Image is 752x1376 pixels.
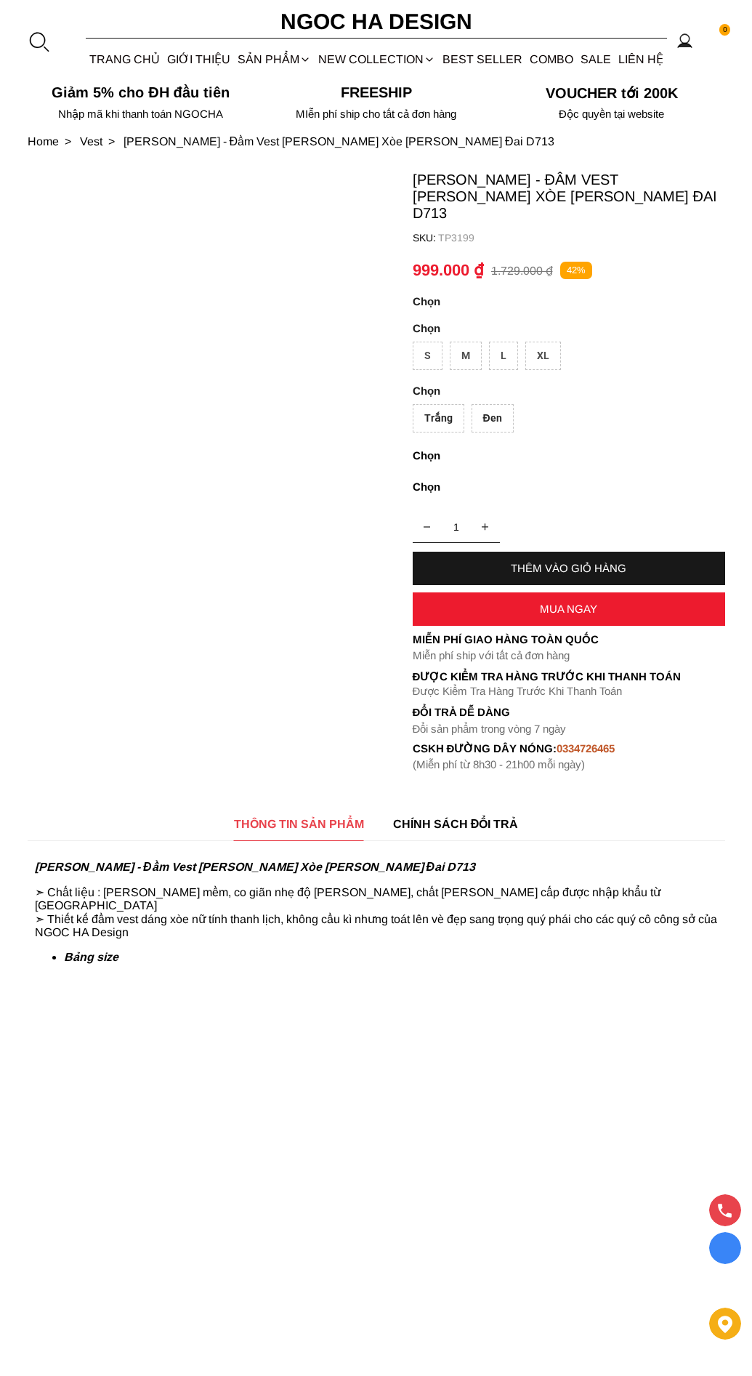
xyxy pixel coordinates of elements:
[498,84,725,102] h5: VOUCHER tới 200K
[560,262,592,280] p: 42%
[393,815,519,833] span: CHÍNH SÁCH ĐỔI TRẢ
[489,342,518,370] div: L
[58,108,223,120] font: Nhập mã khi thanh toán NGOCHA
[59,135,77,148] span: >
[413,723,567,735] font: Đổi sản phẩm trong vòng 7 ngày
[413,706,725,718] h6: Đổi trả dễ dàng
[615,40,667,79] a: LIÊN HỆ
[413,342,442,370] div: S
[163,40,234,79] a: GIỚI THIỆU
[709,1274,741,1302] a: messenger
[413,404,464,432] div: Trắng
[35,861,475,873] strong: [PERSON_NAME] - Đầm Vest [PERSON_NAME] Xòe [PERSON_NAME] Đai D713
[450,342,482,370] div: M
[491,264,553,278] p: 1.729.000 ₫
[234,815,364,833] span: THÔNG TIN SẢN PHẨM
[86,40,163,79] a: TRANG CHỦ
[557,742,615,755] font: 0334726465
[35,885,718,939] p: ➣ Chất liệu : [PERSON_NAME] mềm, co giãn nhẹ độ [PERSON_NAME], chất [PERSON_NAME] cấp được nhập k...
[577,40,615,79] a: SALE
[263,108,490,121] h6: MIễn phí ship cho tất cả đơn hàng
[413,633,599,645] font: Miễn phí giao hàng toàn quốc
[341,84,412,100] font: Freeship
[64,951,118,963] strong: Bảng size
[413,685,725,698] p: Được Kiểm Tra Hàng Trước Khi Thanh Toán
[413,512,500,542] input: Quantity input
[52,84,230,100] font: Giảm 5% cho ĐH đầu tiên
[413,172,725,222] p: [PERSON_NAME] - Đầm Vest [PERSON_NAME] Xòe [PERSON_NAME] Đai D713
[438,232,725,244] p: TP3199
[719,24,731,36] span: 0
[28,135,80,148] a: Link to Home
[525,342,561,370] div: XL
[413,758,585,771] font: (Miễn phí từ 8h30 - 21h00 mỗi ngày)
[80,135,124,148] a: Link to Vest
[413,670,725,683] p: Được Kiểm Tra Hàng Trước Khi Thanh Toán
[231,4,522,39] a: Ngoc Ha Design
[413,232,438,244] h6: SKU:
[315,40,439,79] a: NEW COLLECTION
[439,40,526,79] a: BEST SELLER
[102,135,121,148] span: >
[472,404,514,432] div: Đen
[234,40,315,79] div: SẢN PHẨM
[413,261,484,280] p: 999.000 ₫
[124,135,554,148] a: Link to Irene Dress - Đầm Vest Dáng Xòe Kèm Đai D713
[413,603,725,615] div: MUA NGAY
[413,649,570,661] font: Miễn phí ship với tất cả đơn hàng
[526,40,577,79] a: Combo
[498,108,725,121] h6: Độc quyền tại website
[413,742,557,755] font: cskh đường dây nóng:
[413,562,725,574] div: THÊM VÀO GIỎ HÀNG
[709,1232,741,1264] a: Display image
